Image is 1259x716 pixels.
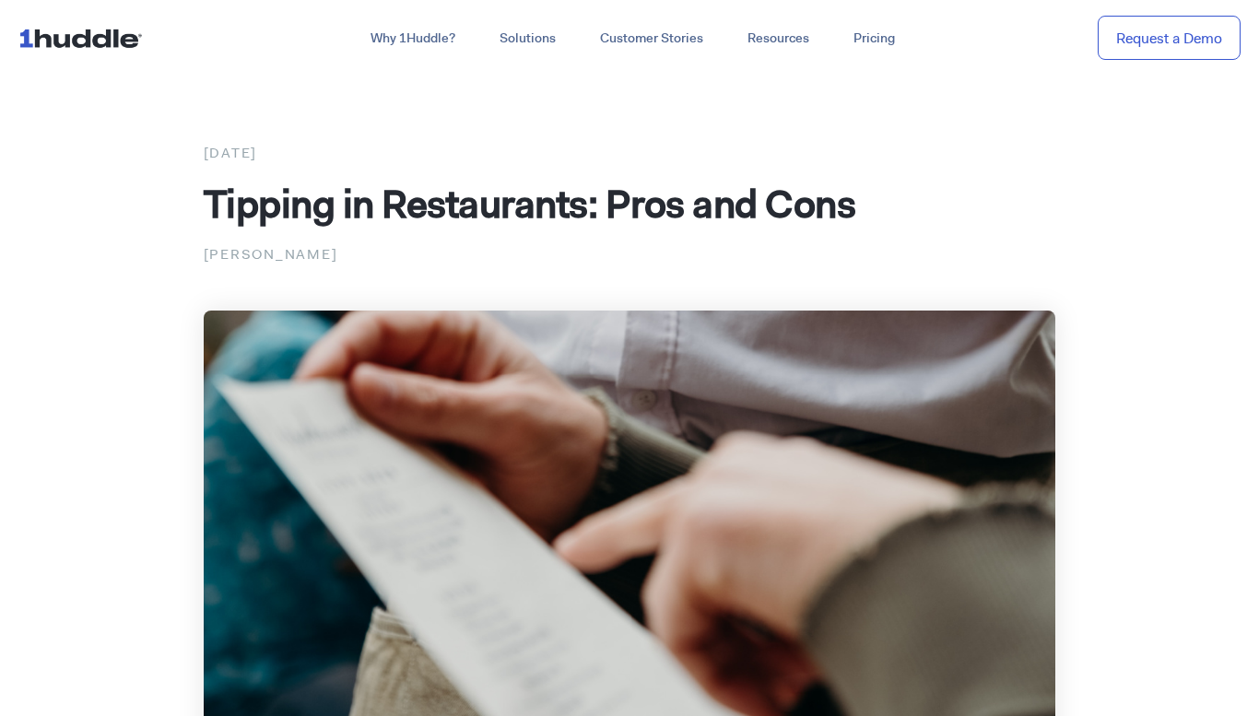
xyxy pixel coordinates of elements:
a: Resources [725,22,831,55]
a: Request a Demo [1098,16,1241,61]
a: Pricing [831,22,917,55]
img: ... [18,20,150,55]
div: [DATE] [204,141,1056,165]
a: Customer Stories [578,22,725,55]
span: Tipping in Restaurants: Pros and Cons [204,178,856,229]
a: Why 1Huddle? [348,22,477,55]
a: Solutions [477,22,578,55]
p: [PERSON_NAME] [204,242,1056,266]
